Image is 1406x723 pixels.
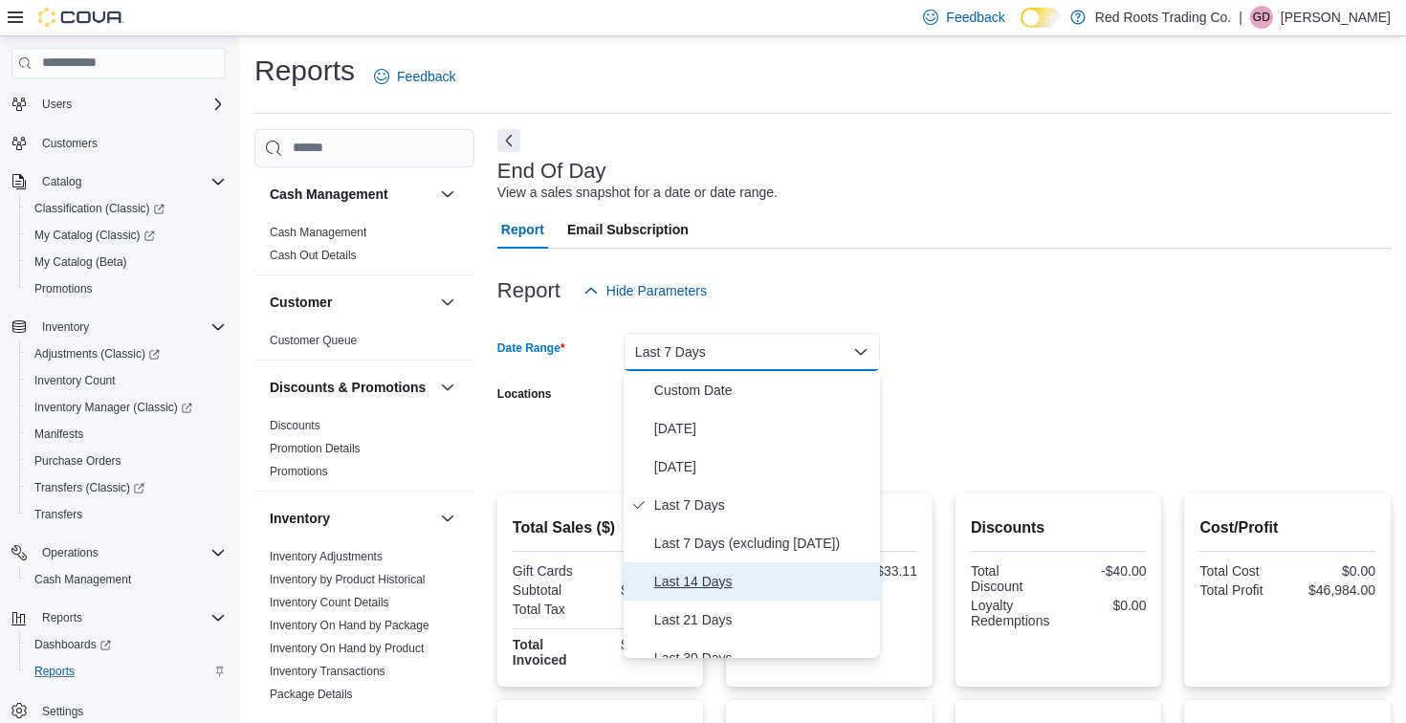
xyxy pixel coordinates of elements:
h2: Cost/Profit [1199,516,1375,539]
span: Purchase Orders [27,449,226,472]
div: Cash Management [254,221,474,274]
span: Last 7 Days [654,493,872,516]
span: Promotions [27,277,226,300]
a: Cash Out Details [270,249,357,262]
button: Inventory [34,316,97,339]
span: Inventory [34,316,226,339]
div: View a sales snapshot for a date or date range. [497,183,778,203]
span: [DATE] [654,417,872,440]
span: Inventory Count Details [270,595,389,610]
div: Gift Cards [513,563,597,579]
button: Promotions [19,275,233,302]
a: Inventory Count [27,369,123,392]
button: Cash Management [436,183,459,206]
a: Classification (Classic) [27,197,172,220]
a: Promotion Details [270,442,361,455]
button: Inventory Count [19,367,233,394]
span: Promotions [34,281,93,296]
span: Last 30 Days [654,646,872,669]
a: Package Details [270,688,353,701]
span: Report [501,210,544,249]
span: Customers [34,131,226,155]
a: Promotions [27,277,100,300]
button: Users [34,93,79,116]
img: Cova [38,8,124,27]
span: Reports [34,664,75,679]
a: Reports [27,660,82,683]
div: Total Profit [1199,582,1284,598]
p: Red Roots Trading Co. [1095,6,1231,29]
span: Cash Management [27,568,226,591]
div: $46,984.00 [1291,582,1375,598]
span: Inventory Transactions [270,664,385,679]
a: Inventory Manager (Classic) [27,396,200,419]
span: Cash Management [34,572,131,587]
span: Customers [42,136,98,151]
h2: Discounts [971,516,1147,539]
div: $46,984.00 [604,637,689,652]
div: $0.00 [1291,563,1375,579]
span: Customer Queue [270,333,357,348]
p: | [1239,6,1242,29]
span: Users [34,93,226,116]
a: Customer Queue [270,334,357,347]
span: [DATE] [654,455,872,478]
div: Total Discount [971,563,1055,594]
a: Inventory Manager (Classic) [19,394,233,421]
button: Cash Management [19,566,233,593]
a: Dashboards [27,633,119,656]
a: Inventory On Hand by Package [270,619,429,632]
span: Promotion Details [270,441,361,456]
strong: Total Invoiced [513,637,567,668]
span: GD [1253,6,1270,29]
span: My Catalog (Classic) [27,224,226,247]
span: Inventory On Hand by Package [270,618,429,633]
span: Last 7 Days (excluding [DATE]) [654,532,872,555]
span: Cash Management [270,225,366,240]
span: Classification (Classic) [27,197,226,220]
a: My Catalog (Classic) [27,224,163,247]
h3: End Of Day [497,160,606,183]
span: Operations [34,541,226,564]
button: Reports [4,604,233,631]
span: Feedback [946,8,1004,27]
button: Customer [270,293,432,312]
span: Users [42,97,72,112]
span: Feedback [397,67,455,86]
span: Reports [27,660,226,683]
a: Customers [34,132,105,155]
button: Discounts & Promotions [270,378,432,397]
span: Settings [34,698,226,722]
span: Dashboards [27,633,226,656]
button: Manifests [19,421,233,448]
span: Settings [42,704,83,719]
span: Inventory Adjustments [270,549,383,564]
label: Date Range [497,340,565,356]
div: $46,984.00 [604,582,689,598]
button: Customers [4,129,233,157]
a: Settings [34,700,91,723]
button: Inventory [270,509,432,528]
a: Inventory Count Details [270,596,389,609]
a: Dashboards [19,631,233,658]
h2: Total Sales ($) [513,516,689,539]
h1: Reports [254,52,355,90]
h3: Customer [270,293,332,312]
span: Adjustments (Classic) [27,342,226,365]
a: Inventory On Hand by Product [270,642,424,655]
div: Select listbox [624,371,880,658]
div: $0.00 [604,602,689,617]
span: My Catalog (Classic) [34,228,155,243]
span: Hide Parameters [606,281,707,300]
a: Feedback [366,57,463,96]
div: $0.00 [604,563,689,579]
span: Adjustments (Classic) [34,346,160,361]
a: Transfers (Classic) [19,474,233,501]
button: Hide Parameters [576,272,714,310]
span: Last 14 Days [654,570,872,593]
a: Promotions [270,465,328,478]
a: Adjustments (Classic) [19,340,233,367]
a: Adjustments (Classic) [27,342,167,365]
span: Custom Date [654,379,872,402]
button: Inventory [4,314,233,340]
